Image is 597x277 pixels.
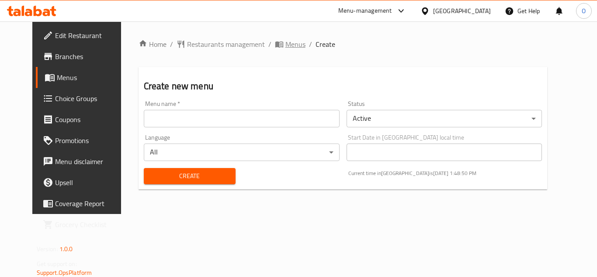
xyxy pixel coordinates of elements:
[55,156,125,167] span: Menu disclaimer
[36,46,132,67] a: Branches
[59,243,73,255] span: 1.0.0
[348,169,542,177] p: Current time in [GEOGRAPHIC_DATA] is [DATE] 1:48:50 PM
[36,130,132,151] a: Promotions
[187,39,265,49] span: Restaurants management
[36,109,132,130] a: Coupons
[55,219,125,230] span: Grocery Checklist
[55,198,125,209] span: Coverage Report
[36,88,132,109] a: Choice Groups
[36,67,132,88] a: Menus
[55,135,125,146] span: Promotions
[285,39,305,49] span: Menus
[36,151,132,172] a: Menu disclaimer
[139,39,167,49] a: Home
[144,80,542,93] h2: Create new menu
[309,39,312,49] li: /
[347,110,542,127] div: Active
[144,168,236,184] button: Create
[55,177,125,188] span: Upsell
[36,172,132,193] a: Upsell
[151,171,229,182] span: Create
[55,30,125,41] span: Edit Restaurant
[37,243,58,255] span: Version:
[144,110,340,127] input: Please enter Menu name
[275,39,305,49] a: Menus
[177,39,265,49] a: Restaurants management
[170,39,173,49] li: /
[433,6,491,16] div: [GEOGRAPHIC_DATA]
[57,72,125,83] span: Menus
[55,51,125,62] span: Branches
[268,39,271,49] li: /
[36,193,132,214] a: Coverage Report
[36,25,132,46] a: Edit Restaurant
[144,144,340,161] div: All
[316,39,335,49] span: Create
[36,214,132,235] a: Grocery Checklist
[55,114,125,125] span: Coupons
[37,258,77,270] span: Get support on:
[139,39,548,49] nav: breadcrumb
[338,6,392,16] div: Menu-management
[582,6,586,16] span: O
[55,93,125,104] span: Choice Groups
